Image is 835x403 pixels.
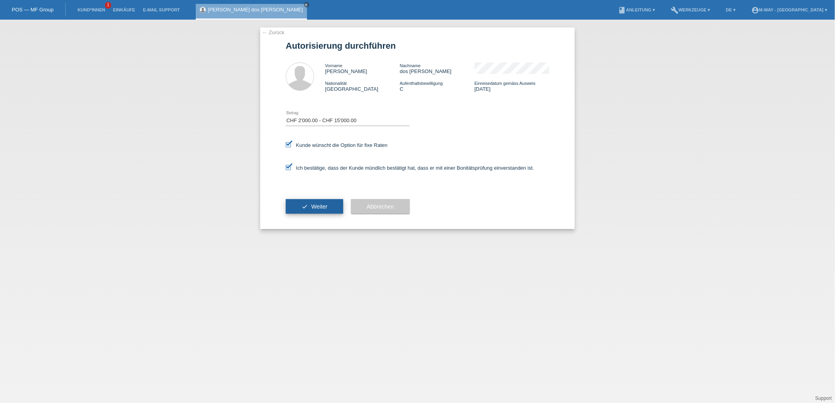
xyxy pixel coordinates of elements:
[751,6,759,14] i: account_circle
[325,63,342,68] span: Vorname
[815,396,832,401] a: Support
[286,199,343,214] button: check Weiter
[286,142,388,148] label: Kunde wünscht die Option für fixe Raten
[722,7,739,12] a: DE ▾
[304,2,309,7] a: close
[351,199,410,214] button: Abbrechen
[325,80,400,92] div: [GEOGRAPHIC_DATA]
[325,62,400,74] div: [PERSON_NAME]
[139,7,184,12] a: E-Mail Support
[74,7,109,12] a: Kund*innen
[286,165,534,171] label: Ich bestätige, dass der Kunde mündlich bestätigt hat, dass er mit einer Bonitätsprüfung einversta...
[400,80,475,92] div: C
[400,63,421,68] span: Nachname
[400,81,443,86] span: Aufenthaltsbewilligung
[12,7,53,13] a: POS — MF Group
[475,81,535,86] span: Einreisedatum gemäss Ausweis
[262,29,284,35] a: ← Zurück
[618,6,626,14] i: book
[105,2,111,9] span: 1
[302,203,308,210] i: check
[671,6,679,14] i: build
[325,81,347,86] span: Nationalität
[614,7,659,12] a: bookAnleitung ▾
[747,7,831,12] a: account_circlem-way - [GEOGRAPHIC_DATA] ▾
[208,7,303,13] a: [PERSON_NAME] dos [PERSON_NAME]
[311,203,327,210] span: Weiter
[475,80,549,92] div: [DATE]
[667,7,714,12] a: buildWerkzeuge ▾
[109,7,139,12] a: Einkäufe
[400,62,475,74] div: dos [PERSON_NAME]
[305,3,309,7] i: close
[286,41,549,51] h1: Autorisierung durchführen
[367,203,394,210] span: Abbrechen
